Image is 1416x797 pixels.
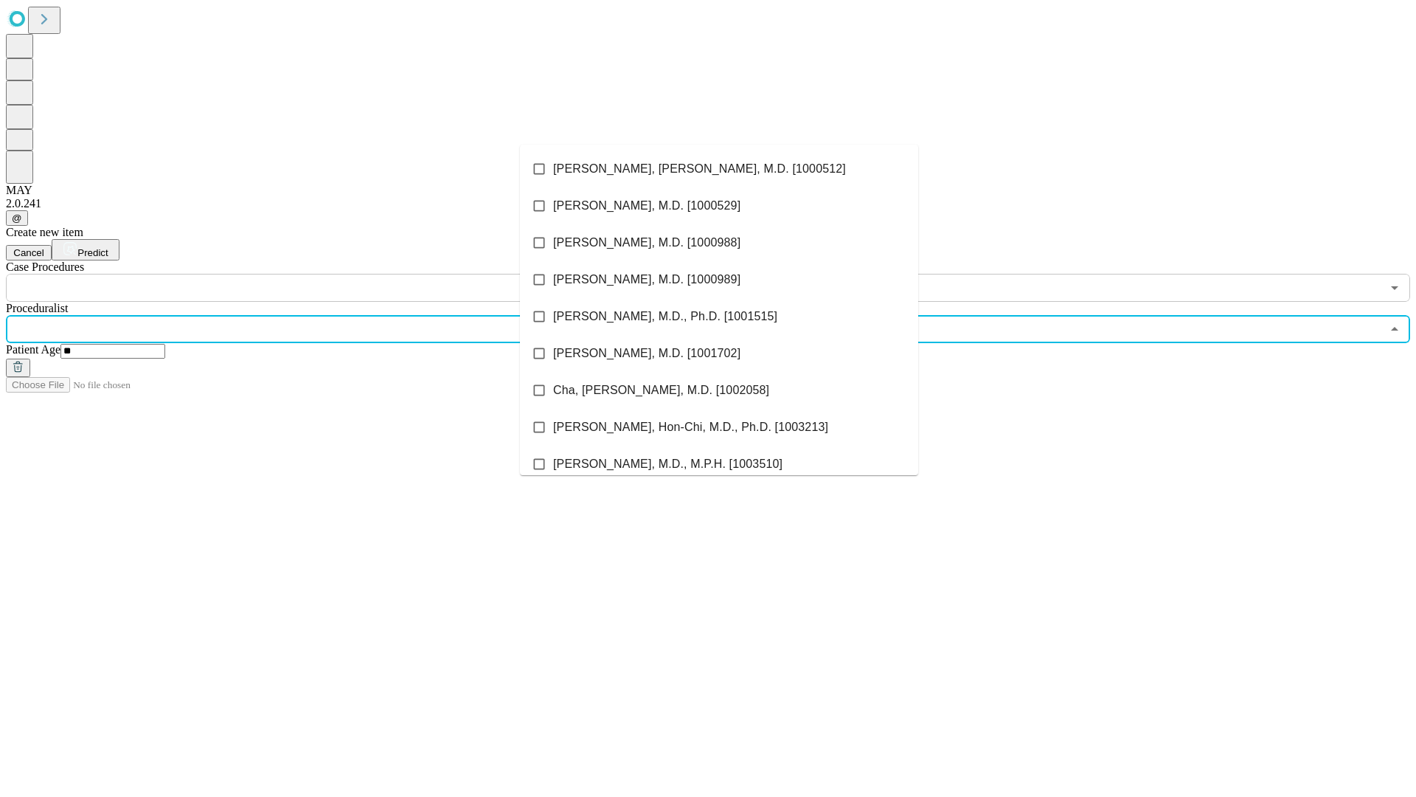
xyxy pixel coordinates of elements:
[553,345,740,362] span: [PERSON_NAME], M.D. [1001702]
[553,418,828,436] span: [PERSON_NAME], Hon-Chi, M.D., Ph.D. [1003213]
[6,210,28,226] button: @
[6,302,68,314] span: Proceduralist
[1384,319,1405,339] button: Close
[553,382,769,399] span: Cha, [PERSON_NAME], M.D. [1002058]
[553,271,740,289] span: [PERSON_NAME], M.D. [1000989]
[6,343,60,356] span: Patient Age
[553,455,782,473] span: [PERSON_NAME], M.D., M.P.H. [1003510]
[6,197,1410,210] div: 2.0.241
[1384,277,1405,298] button: Open
[12,213,22,224] span: @
[6,245,52,261] button: Cancel
[6,226,83,238] span: Create new item
[77,247,108,258] span: Predict
[52,239,119,261] button: Predict
[553,308,777,325] span: [PERSON_NAME], M.D., Ph.D. [1001515]
[6,184,1410,197] div: MAY
[6,261,84,273] span: Scheduled Procedure
[13,247,44,258] span: Cancel
[553,197,740,215] span: [PERSON_NAME], M.D. [1000529]
[553,160,846,178] span: [PERSON_NAME], [PERSON_NAME], M.D. [1000512]
[553,234,740,252] span: [PERSON_NAME], M.D. [1000988]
